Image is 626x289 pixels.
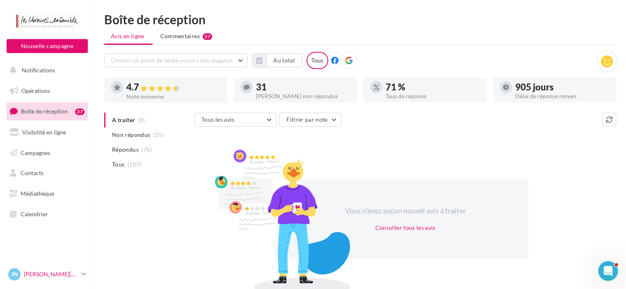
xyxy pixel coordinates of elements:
[21,87,50,94] span: Opérations
[160,32,200,40] span: Commentaires
[5,124,89,141] a: Visibilité en ligne
[306,52,328,69] div: Tous
[5,144,89,162] a: Campagnes
[104,53,248,67] button: Choisir un point de vente ou un code magasin
[7,39,88,53] button: Nouvelle campagne
[21,190,54,197] span: Médiathèque
[7,266,88,282] a: JN [PERSON_NAME][DATE]
[5,82,89,99] a: Opérations
[21,108,68,115] span: Boîte de réception
[126,83,221,92] div: 4.7
[515,83,610,92] div: 905 jours
[11,270,18,278] span: JN
[112,146,139,154] span: Répondus
[386,83,480,92] div: 71 %
[335,206,476,216] div: Vous n'avez aucun nouvel avis à traiter
[279,113,341,127] button: Filtrer par note
[5,102,89,120] a: Boîte de réception37
[22,129,66,136] span: Visibilité en ligne
[21,149,50,156] span: Campagnes
[22,67,55,74] span: Notifications
[203,33,212,40] div: 37
[256,83,350,92] div: 31
[21,210,48,217] span: Calendrier
[256,93,350,99] div: [PERSON_NAME] non répondus
[386,93,480,99] div: Taux de réponse
[24,270,78,278] p: [PERSON_NAME][DATE]
[111,57,233,64] span: Choisir un point de vente ou un code magasin
[112,160,124,169] span: Tous
[194,113,276,127] button: Tous les avis
[75,109,85,115] div: 37
[252,53,302,67] button: Au total
[153,132,164,138] span: (31)
[598,261,618,281] iframe: Intercom live chat
[5,164,89,182] a: Contacts
[128,161,142,168] span: (107)
[5,185,89,202] a: Médiathèque
[515,93,610,99] div: Délai de réponse moyen
[5,62,86,79] button: Notifications
[21,169,43,176] span: Contacts
[266,53,302,67] button: Au total
[126,94,221,99] div: Note moyenne
[142,146,152,153] span: (76)
[104,13,616,25] div: Boîte de réception
[112,131,150,139] span: Non répondus
[372,223,439,233] button: Consulter tous les avis
[5,206,89,223] a: Calendrier
[201,116,235,123] span: Tous les avis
